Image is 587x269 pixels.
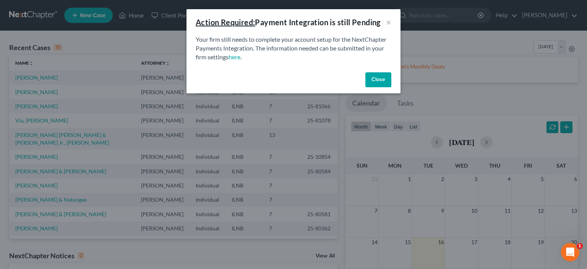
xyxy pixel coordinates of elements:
[229,53,240,60] a: here
[196,18,255,27] u: Action Required:
[365,72,391,88] button: Close
[386,18,391,27] button: ×
[561,243,579,261] iframe: Intercom live chat
[577,243,583,249] span: 1
[196,35,391,62] p: Your firm still needs to complete your account setup for the NextChapter Payments Integration. Th...
[196,17,381,28] div: Payment Integration is still Pending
